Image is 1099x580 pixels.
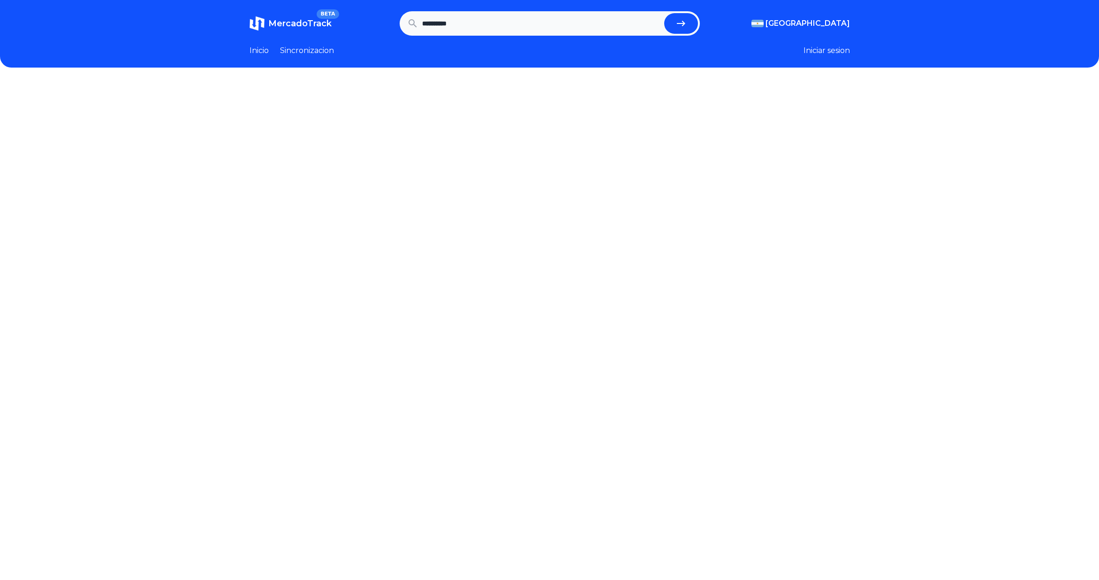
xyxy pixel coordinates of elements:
[250,16,332,31] a: MercadoTrackBETA
[803,45,850,56] button: Iniciar sesion
[250,16,265,31] img: MercadoTrack
[280,45,334,56] a: Sincronizacion
[766,18,850,29] span: [GEOGRAPHIC_DATA]
[317,9,339,19] span: BETA
[250,45,269,56] a: Inicio
[268,18,332,29] span: MercadoTrack
[751,20,764,27] img: Argentina
[751,18,850,29] button: [GEOGRAPHIC_DATA]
